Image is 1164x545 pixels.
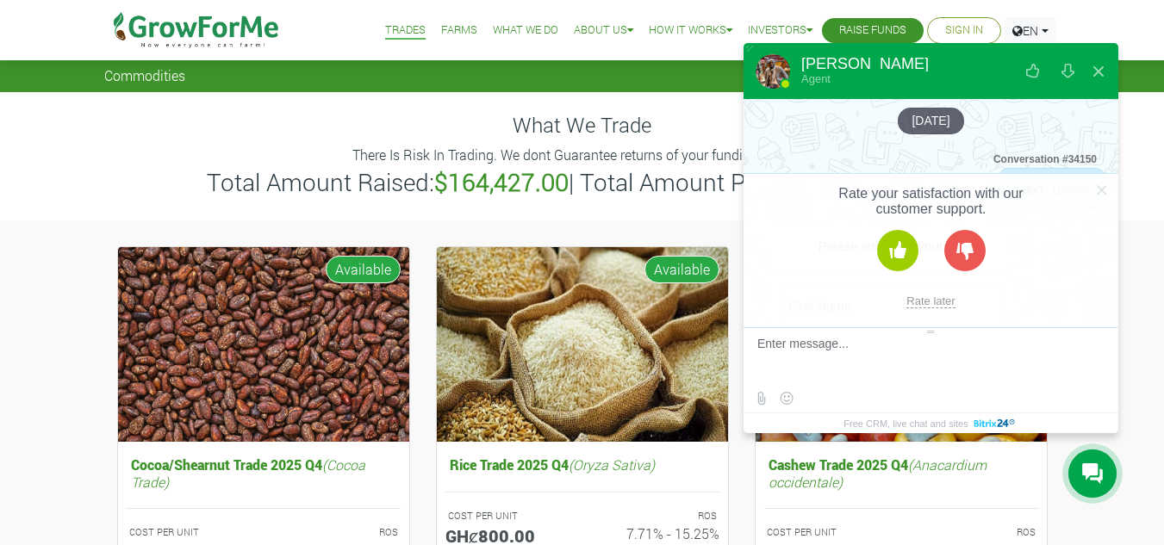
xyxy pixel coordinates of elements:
[445,452,719,477] h5: Rice Trade 2025 Q4
[441,22,477,40] a: Farms
[434,166,569,198] b: $164,427.00
[843,413,1018,433] a: Free CRM, live chat and sites
[107,168,1058,197] h3: Total Amount Raised: | Total Amount Paid out:
[595,525,719,542] h6: 7.71% - 15.25%
[104,67,185,84] span: Commodities
[801,71,929,86] div: Agent
[118,247,409,443] img: growforme image
[1089,177,1115,203] div: Rate later
[279,525,398,540] p: ROS
[944,230,986,271] button: We are sorry we didn't meet your expectation. Our CEO can be reached on whatsApp +233504561793
[748,22,812,40] a: Investors
[906,294,955,308] span: Rate later
[326,256,401,283] span: Available
[769,455,987,490] i: (Anacardium occidentale)
[107,145,1058,165] p: There Is Risk In Trading. We dont Guarantee returns of your funding or profit.
[1018,51,1049,92] button: Rate our service
[574,22,633,40] a: About Us
[385,22,426,40] a: Trades
[131,455,365,490] i: (Cocoa Trade)
[917,525,1036,540] p: ROS
[104,113,1061,138] h4: What We Trade
[569,455,655,474] i: (Oryza Sativa)
[127,452,401,493] h5: Cocoa/Shearnut Trade 2025 Q4
[649,22,732,40] a: How it Works
[493,22,558,40] a: What We Do
[1052,51,1083,92] button: Download conversation history
[129,525,248,540] p: COST PER UNIT
[644,256,719,283] span: Available
[1083,51,1114,92] button: Close widget
[744,143,1118,168] div: Conversation #34150
[764,452,1038,493] h5: Cashew Trade 2025 Q4
[830,186,1033,217] h4: Rate your satisfaction with our customer support.
[877,230,918,271] button: Thank you! We hope to server you more. Visit www.growforme.com and tell your friends about us.
[1005,17,1056,44] a: EN
[767,525,886,540] p: COST PER UNIT
[448,509,567,523] p: COST PER UNIT
[945,22,983,40] a: Sign In
[839,22,906,40] a: Raise Funds
[843,413,968,433] span: Free CRM, live chat and sites
[750,387,772,409] label: Send file
[801,56,929,71] div: [PERSON_NAME]
[437,247,728,443] img: growforme image
[775,387,797,409] button: Select emoticon
[598,509,717,523] p: ROS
